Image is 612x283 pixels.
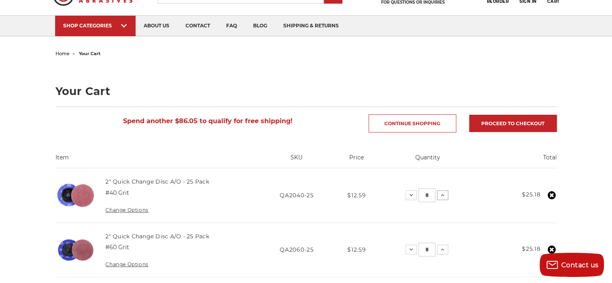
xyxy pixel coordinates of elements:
[136,16,177,36] a: about us
[280,192,313,199] span: QA2040-25
[369,114,456,132] a: Continue Shopping
[56,86,557,97] h1: Your Cart
[105,261,148,267] a: Change Options
[63,23,128,29] div: SHOP CATEGORIES
[56,153,258,168] th: Item
[56,175,96,215] img: 2" Quick Change Disc A/O - 25 Pack
[218,16,245,36] a: faq
[79,51,101,56] span: your cart
[275,16,347,36] a: shipping & returns
[105,189,129,197] dd: #40 Grit
[123,117,293,125] span: Spend another $86.05 to qualify for free shipping!
[561,261,599,269] span: Contact us
[378,153,478,168] th: Quantity
[469,115,557,132] a: Proceed to checkout
[347,192,366,199] span: $12.59
[418,243,435,256] input: 2" Quick Change Disc A/O - 25 Pack Quantity:
[540,253,604,277] button: Contact us
[105,233,209,240] a: 2" Quick Change Disc A/O - 25 Pack
[258,153,335,168] th: SKU
[418,188,435,202] input: 2" Quick Change Disc A/O - 25 Pack Quantity:
[335,153,377,168] th: Price
[105,207,148,213] a: Change Options
[56,230,96,270] img: 2" Quick Change Disc A/O - 25 Pack
[56,51,70,56] a: home
[522,191,540,198] strong: $25.18
[177,16,218,36] a: contact
[347,246,366,253] span: $12.59
[522,245,540,252] strong: $25.18
[105,178,209,185] a: 2" Quick Change Disc A/O - 25 Pack
[280,246,313,253] span: QA2060-25
[478,153,556,168] th: Total
[105,243,129,252] dd: #60 Grit
[245,16,275,36] a: blog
